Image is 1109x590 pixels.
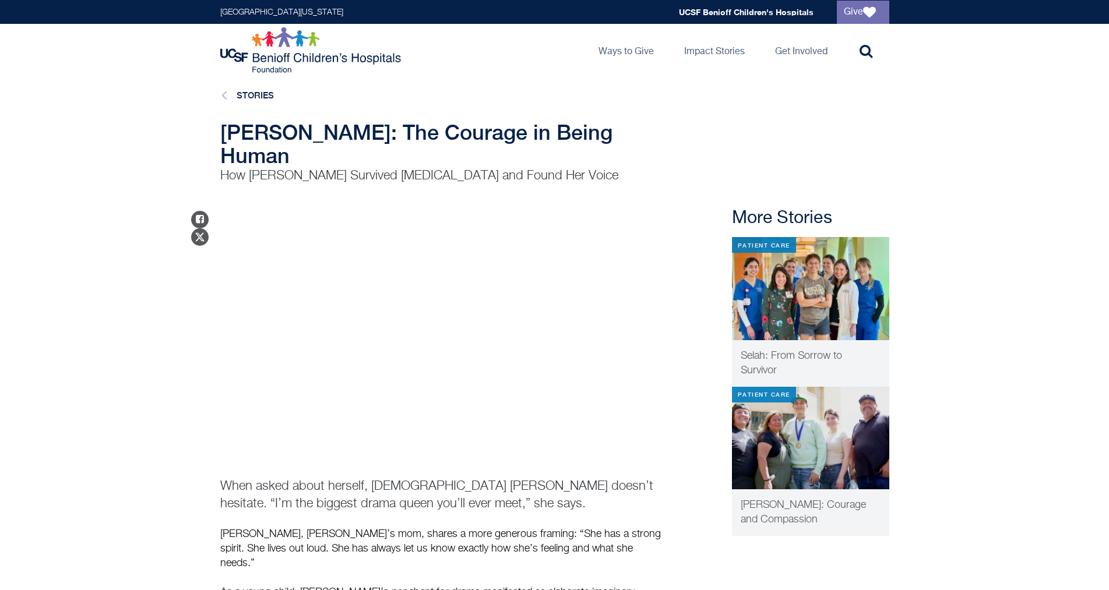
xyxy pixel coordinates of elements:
[732,387,889,536] a: Patient Care Jesse and his family [PERSON_NAME]: Courage and Compassion
[732,237,889,387] a: Patient Care Selah: From Sorrow to Survivor
[741,351,842,376] span: Selah: From Sorrow to Survivor
[237,90,274,100] a: Stories
[732,237,796,253] div: Patient Care
[679,7,814,17] a: UCSF Benioff Children's Hospitals
[220,527,669,571] p: [PERSON_NAME], [PERSON_NAME]’s mom, shares a more generous framing: “She has a strong spirit. She...
[741,500,866,525] span: [PERSON_NAME]: Courage and Compassion
[220,478,669,513] p: When asked about herself, [DEMOGRAPHIC_DATA] [PERSON_NAME] doesn’t hesitate. “I’m the biggest dra...
[837,1,889,24] a: Give
[220,167,669,185] p: How [PERSON_NAME] Survived [MEDICAL_DATA] and Found Her Voice
[732,208,889,229] h2: More Stories
[732,387,796,402] div: Patient Care
[220,120,612,168] span: [PERSON_NAME]: The Courage in Being Human
[220,8,343,16] a: [GEOGRAPHIC_DATA][US_STATE]
[732,237,889,340] img: IMG_0496.jpg
[589,24,663,76] a: Ways to Give
[675,24,754,76] a: Impact Stories
[732,387,889,490] img: Jesse and his family
[766,24,837,76] a: Get Involved
[220,27,404,73] img: Logo for UCSF Benioff Children's Hospitals Foundation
